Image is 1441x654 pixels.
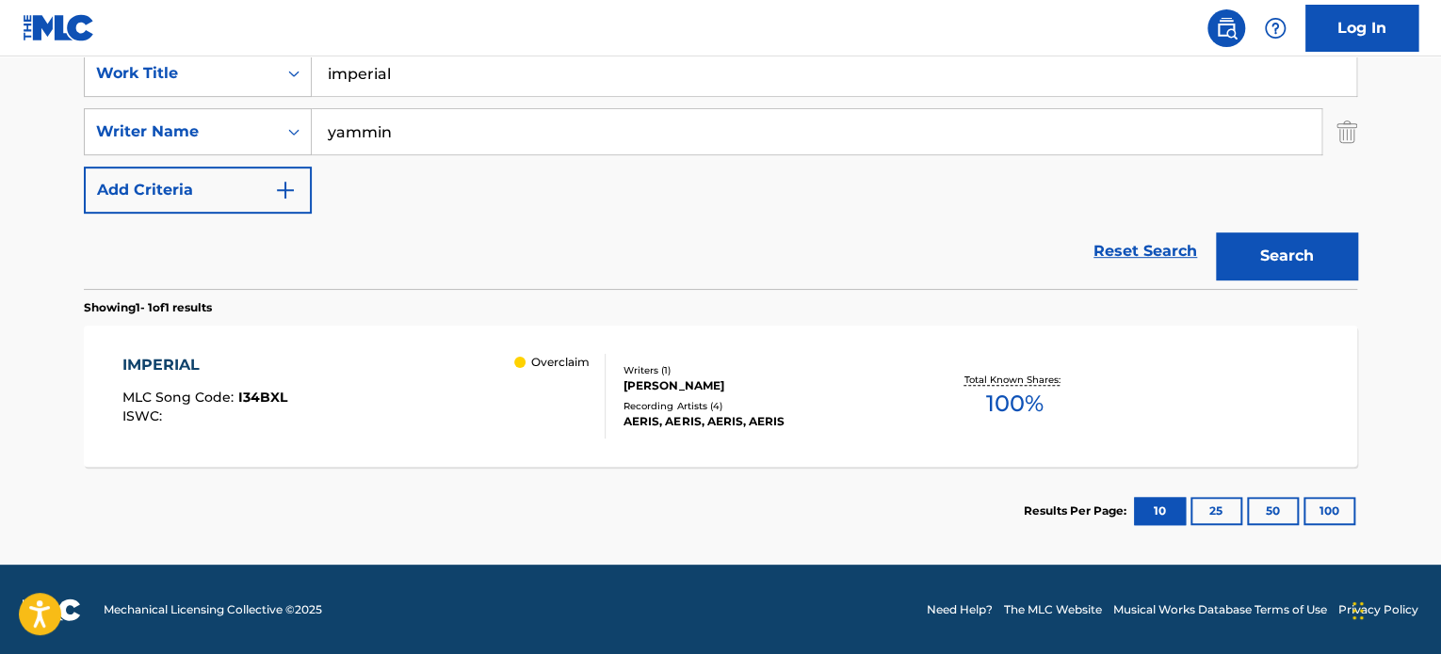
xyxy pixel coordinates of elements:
p: Overclaim [531,354,590,371]
div: Drag [1352,582,1364,639]
a: IMPERIALMLC Song Code:I34BXLISWC: OverclaimWriters (1)[PERSON_NAME]Recording Artists (4)AERIS, AE... [84,326,1357,467]
button: 25 [1190,497,1242,525]
img: Delete Criterion [1336,108,1357,155]
p: Total Known Shares: [963,373,1064,387]
iframe: Chat Widget [1347,564,1441,654]
div: Recording Artists ( 4 ) [623,399,908,413]
div: Help [1256,9,1294,47]
img: MLC Logo [23,14,95,41]
img: logo [23,598,81,621]
a: Reset Search [1084,231,1206,272]
form: Search Form [84,50,1357,289]
button: Add Criteria [84,167,312,214]
a: Log In [1305,5,1418,52]
p: Showing 1 - 1 of 1 results [84,299,212,316]
a: Public Search [1207,9,1245,47]
span: Mechanical Licensing Collective © 2025 [104,601,322,618]
p: Results Per Page: [1024,502,1131,519]
div: Writer Name [96,120,266,143]
span: 100 % [985,387,1043,421]
img: help [1264,17,1287,40]
div: IMPERIAL [122,354,287,376]
span: ISWC : [122,407,167,424]
button: Search [1216,232,1357,279]
span: I34BXL [238,389,287,406]
button: 100 [1303,497,1355,525]
a: Privacy Policy [1338,601,1418,618]
div: Work Title [96,62,266,85]
img: search [1215,17,1238,40]
div: Writers ( 1 ) [623,363,908,377]
div: AERIS, AERIS, AERIS, AERIS [623,413,908,430]
button: 50 [1247,497,1299,525]
a: The MLC Website [1004,601,1102,618]
button: 10 [1134,497,1186,525]
a: Musical Works Database Terms of Use [1113,601,1327,618]
span: MLC Song Code : [122,389,238,406]
a: Need Help? [927,601,993,618]
div: [PERSON_NAME] [623,377,908,394]
img: 9d2ae6d4665cec9f34b9.svg [274,179,297,201]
